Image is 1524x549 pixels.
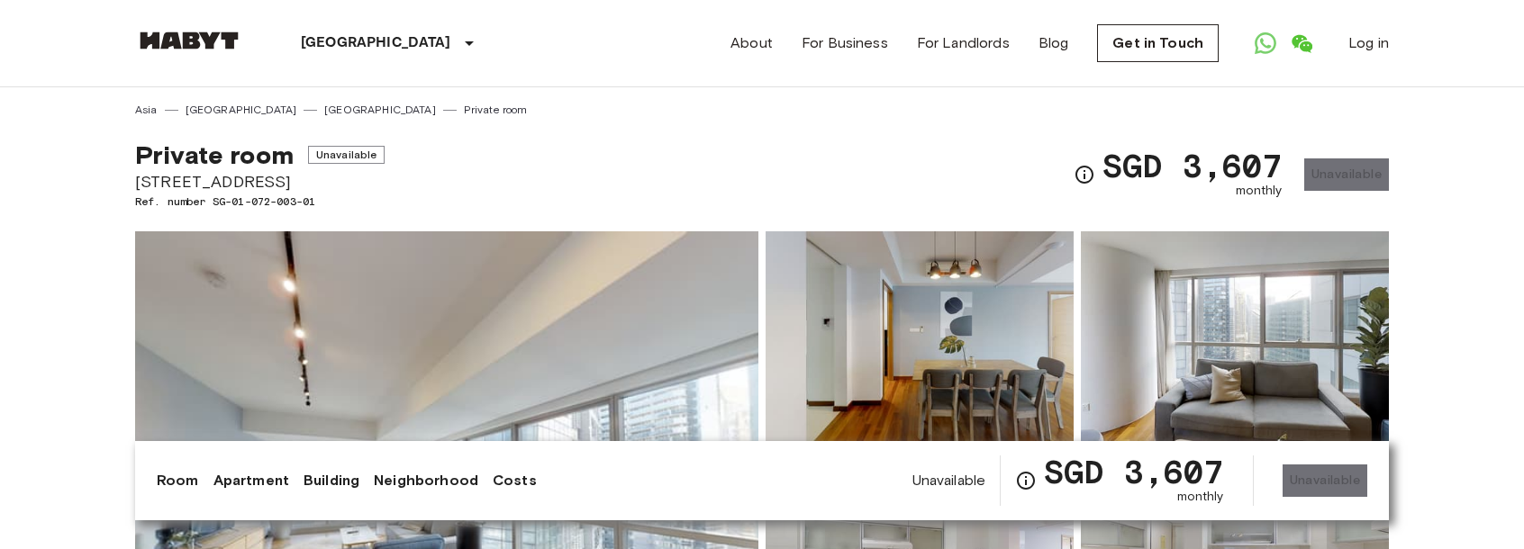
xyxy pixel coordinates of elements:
[1247,25,1284,61] a: Open WhatsApp
[464,102,528,118] a: Private room
[135,139,294,170] span: Private room
[135,31,243,49] img: Habyt
[1236,182,1283,200] span: monthly
[766,231,1074,467] img: Picture of unit SG-01-072-003-01
[917,32,1010,54] a: For Landlords
[135,102,158,118] a: Asia
[324,102,436,118] a: [GEOGRAPHIC_DATA]
[802,32,888,54] a: For Business
[1097,24,1219,62] a: Get in Touch
[493,470,537,491] a: Costs
[1284,25,1320,61] a: Open WeChat
[157,470,199,491] a: Room
[213,470,289,491] a: Apartment
[135,170,385,193] span: [STREET_ADDRESS]
[374,470,478,491] a: Neighborhood
[1348,32,1389,54] a: Log in
[730,32,773,54] a: About
[1081,231,1389,467] img: Picture of unit SG-01-072-003-01
[1039,32,1069,54] a: Blog
[304,470,359,491] a: Building
[301,32,451,54] p: [GEOGRAPHIC_DATA]
[135,193,385,210] span: Ref. number SG-01-072-003-01
[186,102,297,118] a: [GEOGRAPHIC_DATA]
[308,146,386,164] span: Unavailable
[1102,149,1282,182] span: SGD 3,607
[1074,164,1095,185] svg: Check cost overview for full price breakdown. Please note that discounts apply to new joiners onl...
[1177,488,1224,506] span: monthly
[1044,455,1223,488] span: SGD 3,607
[1015,470,1037,491] svg: Check cost overview for full price breakdown. Please note that discounts apply to new joiners onl...
[912,471,986,490] span: Unavailable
